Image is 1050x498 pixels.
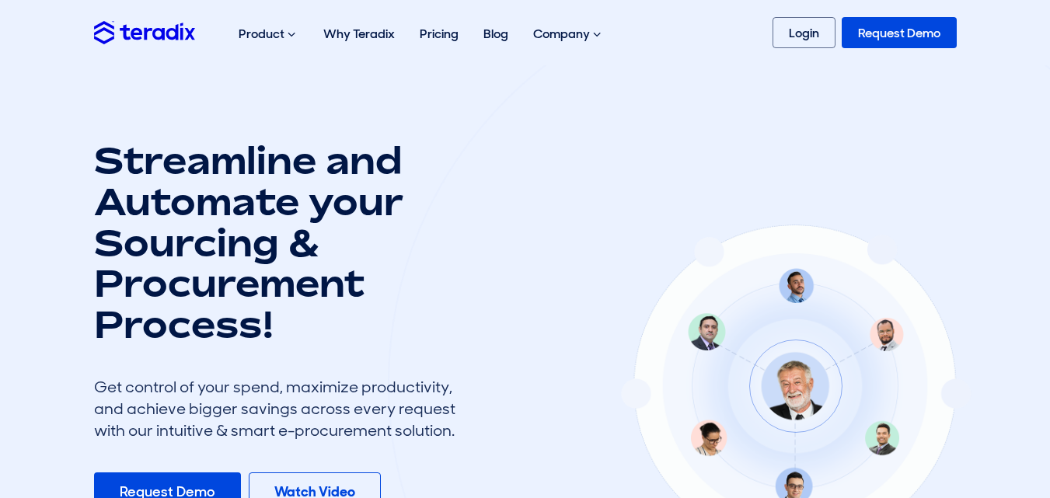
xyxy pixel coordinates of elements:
[311,9,407,58] a: Why Teradix
[94,21,195,44] img: Teradix logo
[226,9,311,59] div: Product
[842,17,957,48] a: Request Demo
[94,140,467,345] h1: Streamline and Automate your Sourcing & Procurement Process!
[773,17,835,48] a: Login
[94,376,467,441] div: Get control of your spend, maximize productivity, and achieve bigger savings across every request...
[407,9,471,58] a: Pricing
[471,9,521,58] a: Blog
[521,9,616,59] div: Company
